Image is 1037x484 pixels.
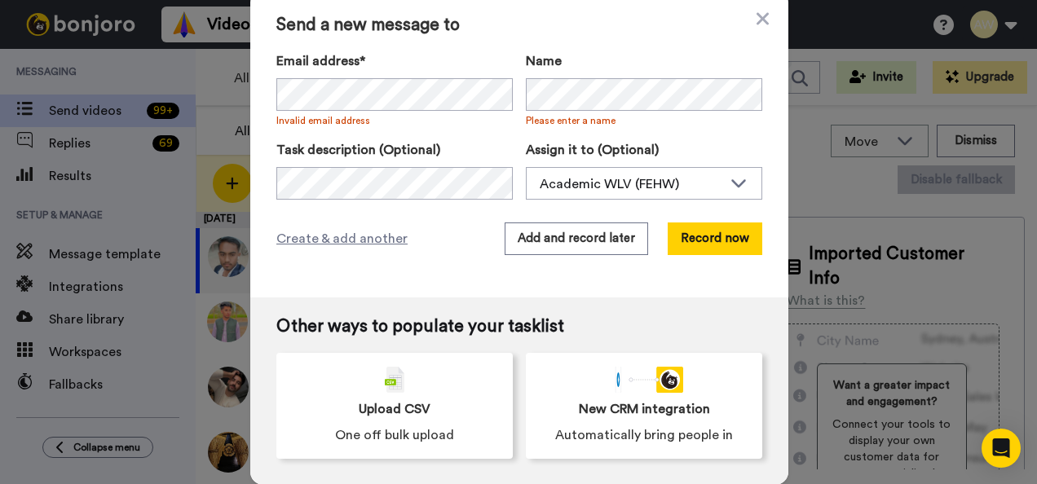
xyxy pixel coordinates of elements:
label: Task description (Optional) [276,140,513,160]
span: Other ways to populate your tasklist [276,317,762,337]
div: Open Intercom Messenger [982,429,1021,468]
label: Assign it to (Optional) [526,140,762,160]
span: Send a new message to [276,15,762,35]
span: Please enter a name [526,114,762,127]
div: animation [605,367,683,393]
img: csv-grey.png [385,367,404,393]
span: Name [526,51,562,71]
span: Create & add another [276,229,408,249]
span: Upload CSV [359,399,430,419]
span: Invalid email address [276,114,513,127]
span: Automatically bring people in [555,425,733,445]
div: Academic WLV (FEHW) [540,174,722,194]
span: New CRM integration [579,399,710,419]
label: Email address* [276,51,513,71]
button: Record now [668,222,762,255]
button: Add and record later [505,222,648,255]
span: One off bulk upload [335,425,454,445]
